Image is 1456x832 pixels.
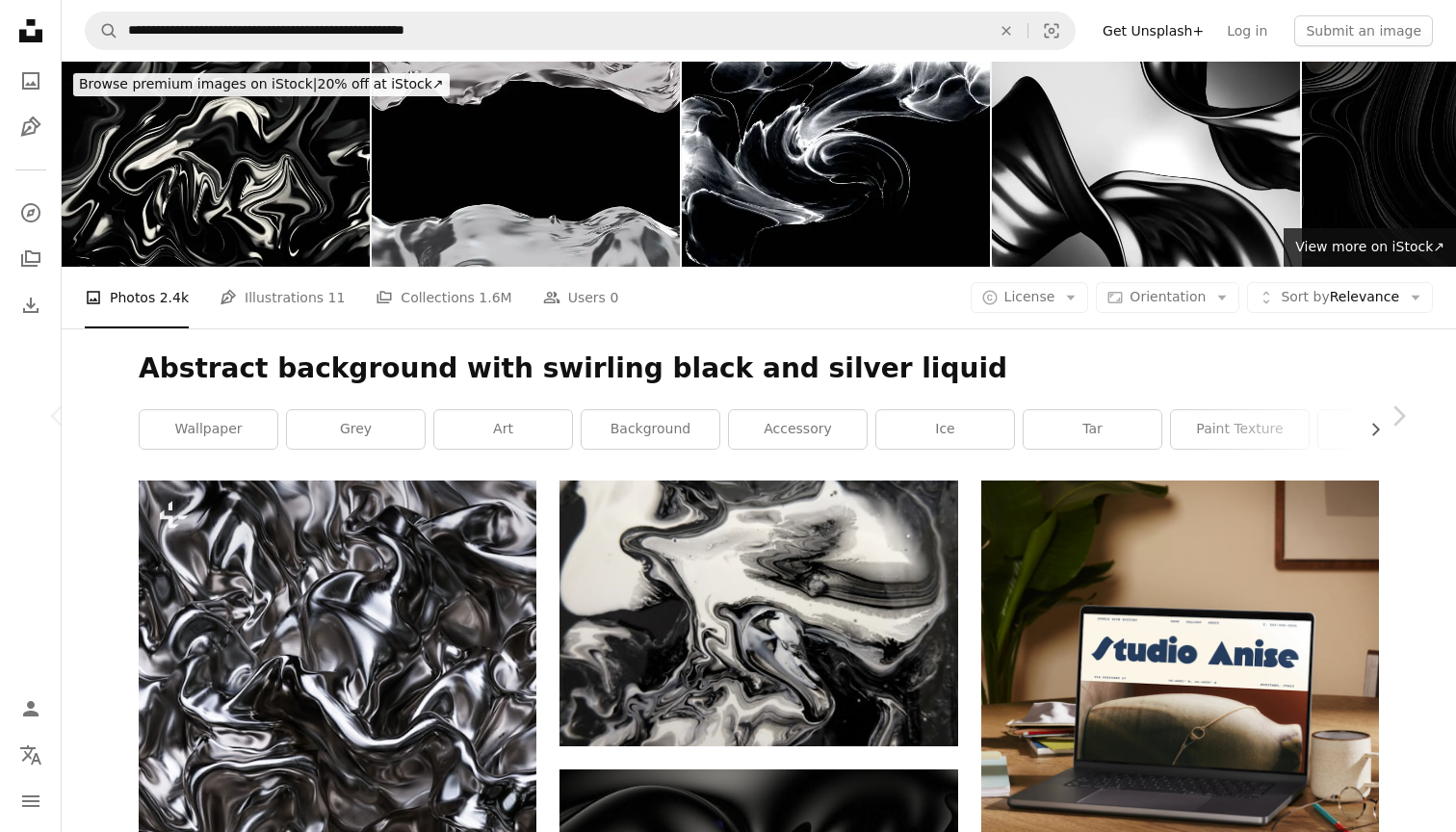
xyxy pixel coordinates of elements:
[220,267,345,328] a: Illustrations 11
[140,410,277,449] a: wallpaper
[79,76,444,91] span: 20% off at iStock ↗
[559,481,957,745] img: a black and white photo of a liquid swirl
[1024,410,1161,449] a: tar
[729,410,867,449] a: accessory
[971,282,1089,313] button: License
[12,286,50,325] a: Download History
[139,770,536,788] a: a black and white photo of a bunch of shiny material
[1281,288,1399,307] span: Relevance
[543,267,619,328] a: Users 0
[610,287,618,308] span: 0
[876,410,1014,449] a: ice
[1028,13,1075,49] button: Visual search
[434,410,572,449] a: art
[62,62,370,267] img: Black White Marble Shape Abstract Pattern Ink Background Mixing Grayscale Silver Vintage Curve Te...
[1281,289,1329,304] span: Sort by
[372,62,680,267] img: Dynamic chrome shapes flow gracefully across a black background, showcasing smooth contours and r...
[582,410,719,449] a: background
[1096,282,1239,313] button: Orientation
[79,76,317,91] span: Browse premium images on iStock |
[1215,15,1279,46] a: Log in
[1284,228,1456,267] a: View more on iStock↗
[1130,289,1206,304] span: Orientation
[85,12,1076,50] form: Find visuals sitewide
[12,108,50,146] a: Illustrations
[1318,410,1456,449] a: adult
[287,410,425,449] a: grey
[12,736,50,774] button: Language
[86,13,118,49] button: Search Unsplash
[12,782,50,820] button: Menu
[12,240,50,278] a: Collections
[1004,289,1055,304] span: License
[62,62,461,108] a: Browse premium images on iStock|20% off at iStock↗
[985,13,1027,49] button: Clear
[12,62,50,100] a: Photos
[1294,15,1433,46] button: Submit an image
[1247,282,1433,313] button: Sort byRelevance
[376,267,511,328] a: Collections 1.6M
[559,604,957,621] a: a black and white photo of a liquid swirl
[328,287,346,308] span: 11
[12,194,50,232] a: Explore
[479,287,511,308] span: 1.6M
[12,689,50,728] a: Log in / Sign up
[1295,239,1444,254] span: View more on iStock ↗
[682,62,990,267] img: High-quality abstract paintings give designers a modern art background.
[992,62,1300,267] img: Metallic abstract wavy liquid background
[1340,324,1456,508] a: Next
[139,351,1379,386] h1: Abstract background with swirling black and silver liquid
[1091,15,1215,46] a: Get Unsplash+
[1171,410,1309,449] a: paint texture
